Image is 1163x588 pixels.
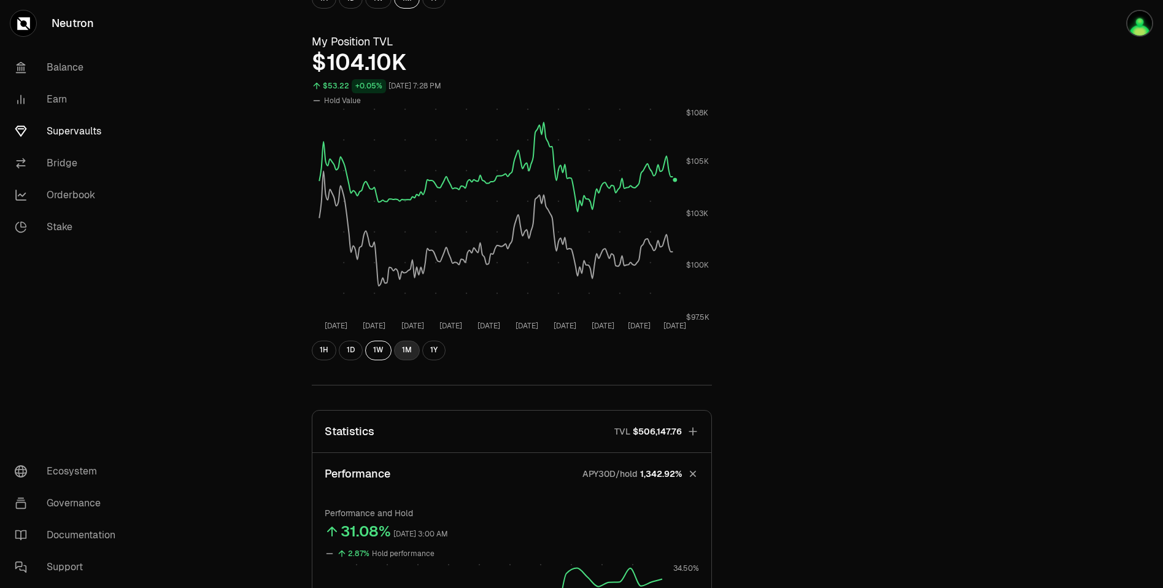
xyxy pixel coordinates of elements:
button: 1H [312,341,336,360]
tspan: $103K [686,208,708,218]
div: $53.22 [323,79,349,93]
div: [DATE] 3:00 AM [393,527,448,541]
button: PerformanceAPY30D/hold1,342.92% [312,453,711,495]
button: 1D [339,341,363,360]
button: 1M [394,341,420,360]
tspan: 34.50% [673,563,699,573]
h3: My Position TVL [312,33,712,50]
div: $104.10K [312,50,712,75]
tspan: [DATE] [477,321,500,331]
a: Governance [5,487,133,519]
button: 1Y [422,341,446,360]
tspan: [DATE] [439,321,462,331]
tspan: [DATE] [363,321,385,331]
div: 2.87% [348,547,369,561]
a: Earn [5,83,133,115]
span: 1,342.92% [640,468,682,480]
tspan: [DATE] [515,321,538,331]
div: +0.05% [352,79,386,93]
tspan: $100K [686,260,708,270]
tspan: [DATE] [325,321,347,331]
a: Orderbook [5,179,133,211]
a: Ecosystem [5,455,133,487]
tspan: $105K [686,157,708,166]
div: [DATE] 7:28 PM [388,79,441,93]
tspan: [DATE] [663,321,686,331]
p: Statistics [325,423,374,440]
div: 31.08% [341,522,391,541]
tspan: [DATE] [592,321,614,331]
a: Balance [5,52,133,83]
a: Stake [5,211,133,243]
span: $506,147.76 [633,425,682,438]
a: Documentation [5,519,133,551]
a: Bridge [5,147,133,179]
button: 1W [365,341,392,360]
div: Hold performance [372,547,435,561]
p: Performance [325,465,390,482]
p: APY30D/hold [582,468,638,480]
p: Performance and Hold [325,507,699,519]
tspan: [DATE] [627,321,650,331]
img: brainKID [1127,11,1152,36]
span: Hold Value [324,96,361,106]
button: StatisticsTVL$506,147.76 [312,411,711,452]
tspan: $97.5K [686,312,709,322]
tspan: [DATE] [553,321,576,331]
tspan: $108K [686,108,708,118]
tspan: [DATE] [401,321,423,331]
p: TVL [614,425,630,438]
a: Support [5,551,133,583]
a: Supervaults [5,115,133,147]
